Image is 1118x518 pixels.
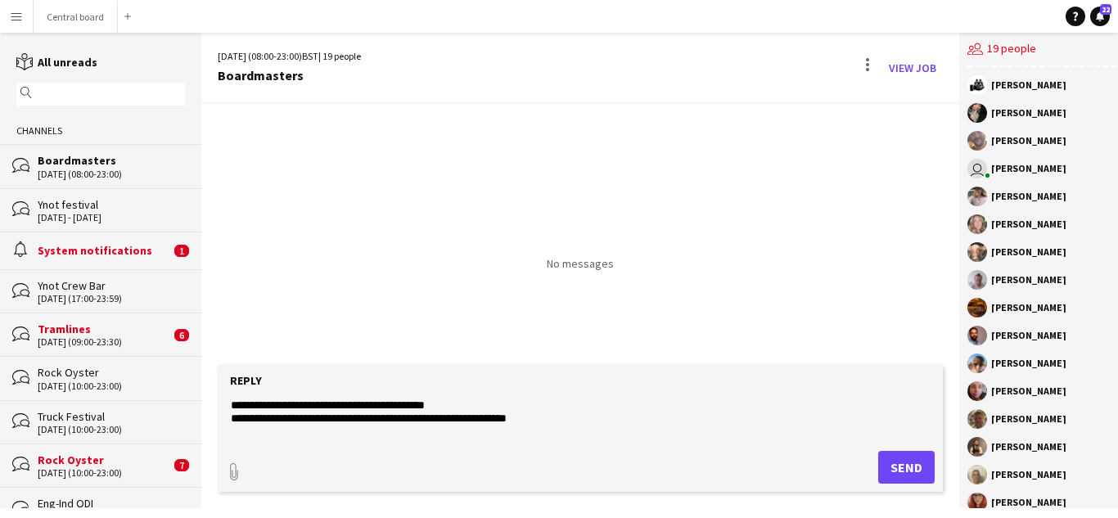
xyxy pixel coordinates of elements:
[38,453,170,467] div: Rock Oyster
[882,55,943,81] a: View Job
[34,1,118,33] button: Central board
[991,358,1066,368] div: [PERSON_NAME]
[16,55,97,70] a: All unreads
[38,293,185,304] div: [DATE] (17:00-23:59)
[991,386,1066,396] div: [PERSON_NAME]
[991,219,1066,229] div: [PERSON_NAME]
[991,80,1066,90] div: [PERSON_NAME]
[991,164,1066,173] div: [PERSON_NAME]
[38,169,185,180] div: [DATE] (08:00-23:00)
[1090,7,1110,26] a: 22
[991,498,1066,507] div: [PERSON_NAME]
[174,459,189,471] span: 7
[174,329,189,341] span: 6
[991,108,1066,118] div: [PERSON_NAME]
[991,303,1066,313] div: [PERSON_NAME]
[967,33,1116,67] div: 19 people
[991,442,1066,452] div: [PERSON_NAME]
[38,278,185,293] div: Ynot Crew Bar
[38,322,170,336] div: Tramlines
[547,256,614,271] p: No messages
[38,153,185,168] div: Boardmasters
[38,336,170,348] div: [DATE] (09:00-23:30)
[38,467,170,479] div: [DATE] (10:00-23:00)
[38,381,185,392] div: [DATE] (10:00-23:00)
[878,451,935,484] button: Send
[991,136,1066,146] div: [PERSON_NAME]
[991,470,1066,480] div: [PERSON_NAME]
[991,191,1066,201] div: [PERSON_NAME]
[230,373,262,388] label: Reply
[991,414,1066,424] div: [PERSON_NAME]
[1100,4,1111,15] span: 22
[38,212,185,223] div: [DATE] - [DATE]
[38,409,185,424] div: Truck Festival
[38,365,185,380] div: Rock Oyster
[991,331,1066,340] div: [PERSON_NAME]
[218,68,361,83] div: Boardmasters
[302,50,318,62] span: BST
[991,247,1066,257] div: [PERSON_NAME]
[38,496,185,511] div: Eng-Ind ODI
[991,275,1066,285] div: [PERSON_NAME]
[218,49,361,64] div: [DATE] (08:00-23:00) | 19 people
[38,243,170,258] div: System notifications
[38,197,185,212] div: Ynot festival
[174,245,189,257] span: 1
[38,424,185,435] div: [DATE] (10:00-23:00)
